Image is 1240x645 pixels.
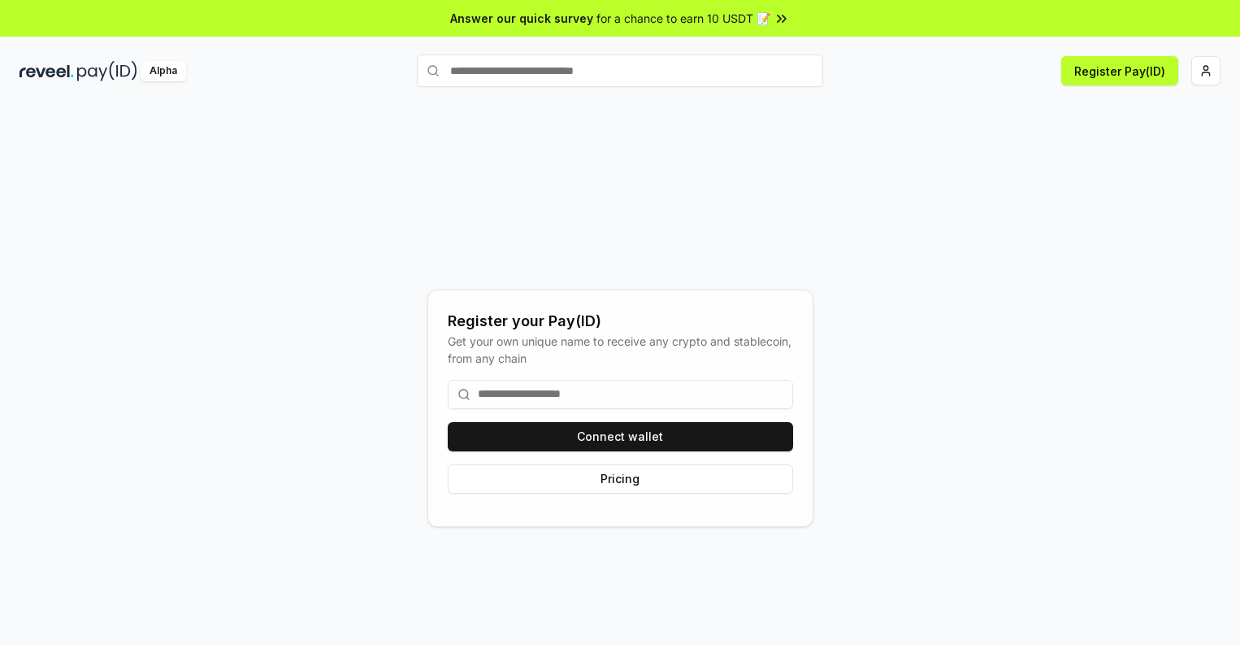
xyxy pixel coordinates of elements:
button: Pricing [448,464,793,494]
div: Get your own unique name to receive any crypto and stablecoin, from any chain [448,333,793,367]
img: reveel_dark [20,61,74,81]
span: Answer our quick survey [450,10,593,27]
div: Alpha [141,61,186,81]
img: pay_id [77,61,137,81]
button: Register Pay(ID) [1061,56,1178,85]
div: Register your Pay(ID) [448,310,793,333]
button: Connect wallet [448,422,793,451]
span: for a chance to earn 10 USDT 📝 [596,10,770,27]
